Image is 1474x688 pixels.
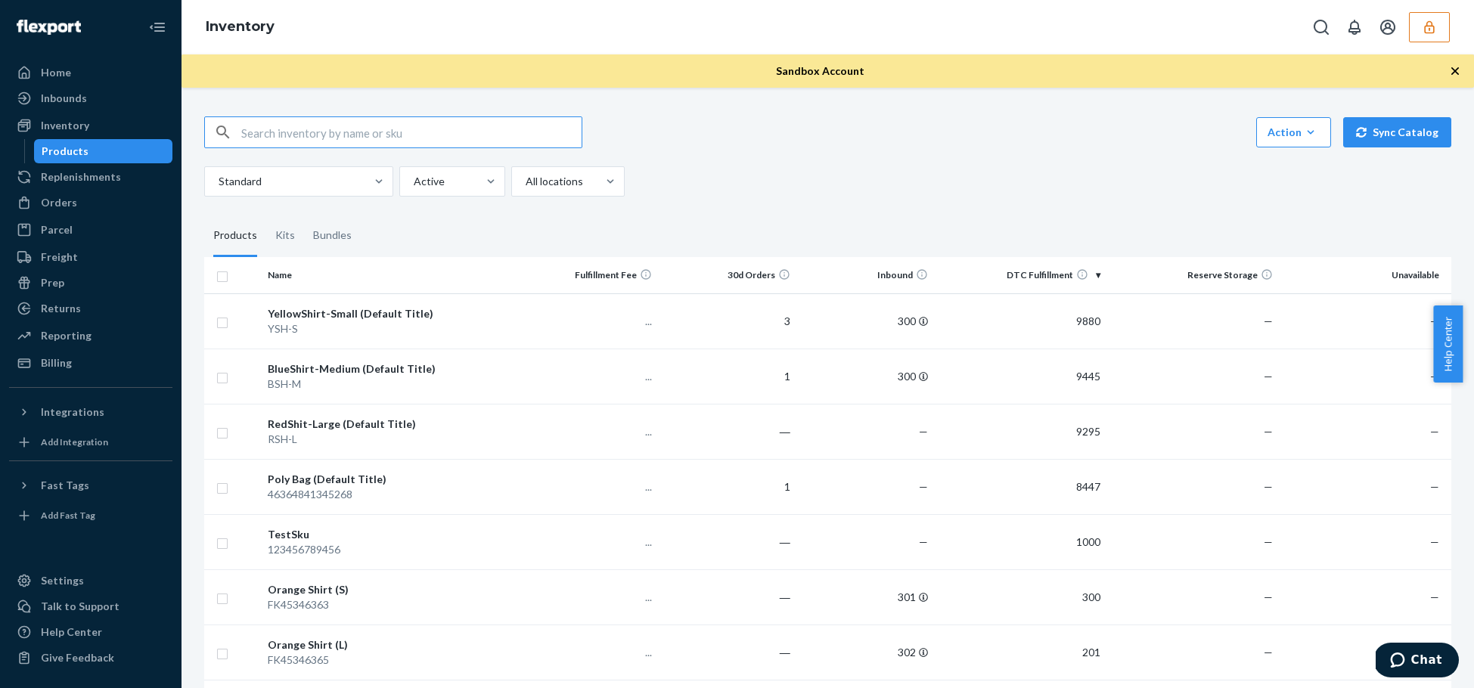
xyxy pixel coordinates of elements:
img: Flexport logo [17,20,81,35]
button: Talk to Support [9,594,172,618]
div: Inbounds [41,91,87,106]
th: 30d Orders [658,257,796,293]
input: Search inventory by name or sku [241,117,582,147]
th: DTC Fulfillment [934,257,1106,293]
td: 302 [796,624,934,680]
div: BlueShirt-Medium (Default Title) [268,361,514,377]
button: Give Feedback [9,646,172,670]
td: 1 [658,349,796,404]
button: Help Center [1433,305,1463,383]
span: — [1430,535,1439,548]
span: — [1430,315,1439,327]
td: 300 [796,349,934,404]
button: Action [1256,117,1331,147]
div: RedShit-Large (Default Title) [268,417,514,432]
p: ... [526,479,652,494]
button: Integrations [9,400,172,424]
td: 9445 [934,349,1106,404]
a: Products [34,139,173,163]
td: 201 [934,624,1106,680]
div: Home [41,65,71,80]
div: Poly Bag (Default Title) [268,472,514,487]
div: Freight [41,249,78,265]
div: Settings [41,573,84,588]
td: ― [658,514,796,569]
th: Fulfillment Fee [520,257,658,293]
button: Open notifications [1339,12,1370,42]
p: ... [526,314,652,329]
a: Freight [9,245,172,269]
span: Sandbox Account [776,64,864,77]
div: Products [42,144,88,159]
div: Orange Shirt (S) [268,582,514,597]
div: YellowShirt-Small (Default Title) [268,306,514,321]
p: ... [526,424,652,439]
td: 9295 [934,404,1106,459]
div: RSH-L [268,432,514,447]
ol: breadcrumbs [194,5,287,49]
td: 300 [934,569,1106,624]
input: Standard [217,174,219,189]
span: — [1264,646,1273,659]
span: — [919,425,928,438]
div: BSH-M [268,377,514,392]
button: Fast Tags [9,473,172,497]
a: Add Fast Tag [9,504,172,528]
div: Reporting [41,328,92,343]
p: ... [526,590,652,605]
div: Returns [41,301,81,316]
a: Settings [9,569,172,593]
div: Help Center [41,624,102,640]
td: 300 [796,293,934,349]
td: 1000 [934,514,1106,569]
div: FK45346365 [268,652,514,668]
a: Orders [9,191,172,215]
input: All locations [524,174,526,189]
a: Prep [9,271,172,295]
a: Inbounds [9,86,172,110]
button: Sync Catalog [1343,117,1451,147]
p: ... [526,369,652,384]
span: — [1430,480,1439,493]
div: Integrations [41,404,104,420]
td: ― [658,569,796,624]
span: — [1430,425,1439,438]
td: ― [658,624,796,680]
div: Orange Shirt (L) [268,637,514,652]
div: Kits [275,215,295,257]
span: — [1264,535,1273,548]
div: Action [1268,125,1320,140]
div: Inventory [41,118,89,133]
a: Add Integration [9,430,172,454]
div: Add Integration [41,435,108,448]
span: — [1430,590,1439,603]
a: Billing [9,351,172,375]
div: YSH-S [268,321,514,336]
iframe: Opens a widget where you can chat to one of our agents [1376,643,1459,680]
div: Give Feedback [41,650,114,665]
td: 301 [796,569,934,624]
div: Prep [41,275,64,290]
th: Unavailable [1279,257,1451,293]
a: Replenishments [9,165,172,189]
span: — [1264,425,1273,438]
th: Reserve Storage [1106,257,1279,293]
div: TestSku [268,527,514,542]
input: Active [412,174,414,189]
div: Bundles [313,215,352,257]
span: — [1264,480,1273,493]
span: — [1264,370,1273,383]
div: Parcel [41,222,73,237]
div: Fast Tags [41,478,89,493]
div: FK45346363 [268,597,514,612]
p: ... [526,535,652,550]
a: Inventory [9,113,172,138]
span: — [1264,590,1273,603]
a: Returns [9,296,172,321]
p: ... [526,645,652,660]
td: ― [658,404,796,459]
button: Open account menu [1373,12,1403,42]
div: Billing [41,355,72,370]
div: Orders [41,195,77,210]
